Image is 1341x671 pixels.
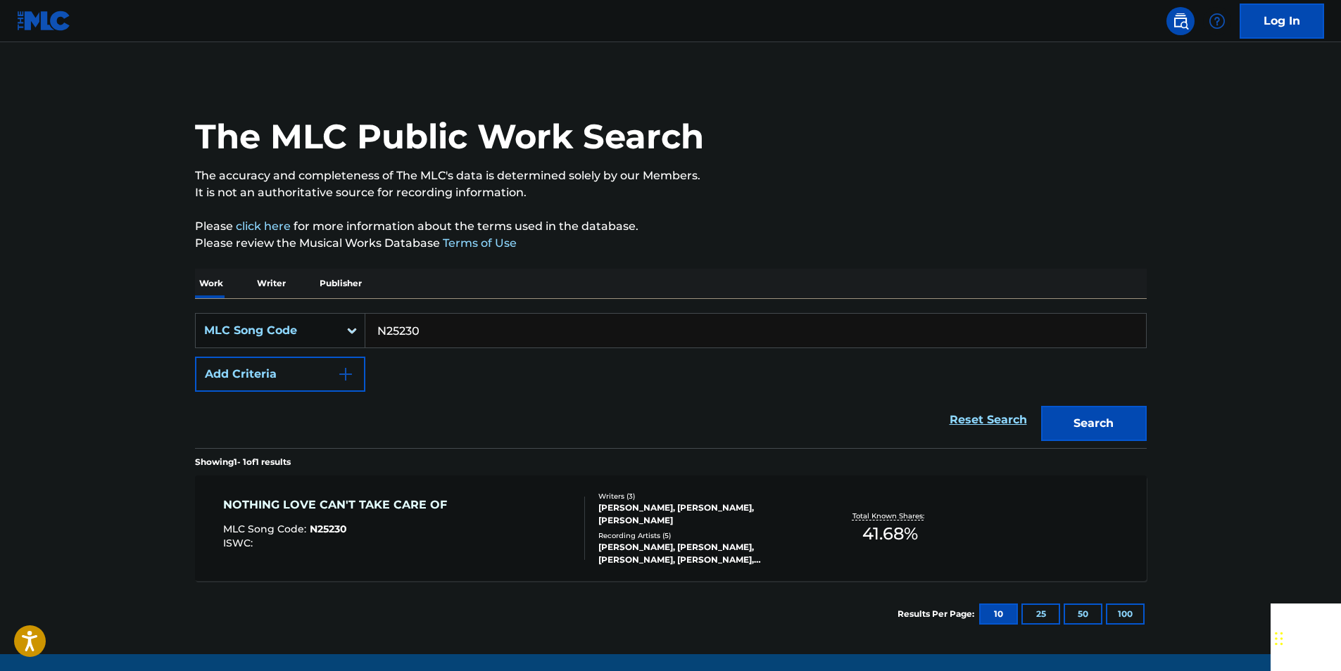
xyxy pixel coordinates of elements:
[337,366,354,383] img: 9d2ae6d4665cec9f34b9.svg
[195,269,227,298] p: Work
[979,603,1018,625] button: 10
[1271,603,1341,671] iframe: Chat Widget
[440,236,517,250] a: Terms of Use
[862,521,918,547] span: 41.68 %
[195,456,291,468] p: Showing 1 - 1 of 1 results
[1275,618,1283,660] div: Drag
[1203,7,1231,35] div: Help
[943,404,1034,435] a: Reset Search
[195,218,1147,235] p: Please for more information about the terms used in the database.
[598,530,811,541] div: Recording Artists ( 5 )
[598,501,811,527] div: [PERSON_NAME], [PERSON_NAME], [PERSON_NAME]
[195,115,704,158] h1: The MLC Public Work Search
[195,357,365,392] button: Add Criteria
[315,269,366,298] p: Publisher
[1021,603,1060,625] button: 25
[1064,603,1102,625] button: 50
[1106,603,1145,625] button: 100
[598,491,811,501] div: Writers ( 3 )
[310,523,347,535] span: N25230
[195,475,1147,581] a: NOTHING LOVE CAN'T TAKE CARE OFMLC Song Code:N25230ISWC:Writers (3)[PERSON_NAME], [PERSON_NAME], ...
[852,511,928,521] p: Total Known Shares:
[1240,4,1324,39] a: Log In
[223,537,256,549] span: ISWC :
[1041,406,1147,441] button: Search
[195,313,1147,448] form: Search Form
[1209,13,1226,30] img: help
[236,219,291,233] a: click here
[1166,7,1195,35] a: Public Search
[223,523,310,535] span: MLC Song Code :
[598,541,811,566] div: [PERSON_NAME], [PERSON_NAME], [PERSON_NAME], [PERSON_NAME], [PERSON_NAME]
[223,497,454,513] div: NOTHING LOVE CAN'T TAKE CARE OF
[17,11,71,31] img: MLC Logo
[1172,13,1189,30] img: search
[195,167,1147,184] p: The accuracy and completeness of The MLC's data is determined solely by our Members.
[898,608,978,620] p: Results Per Page:
[195,184,1147,201] p: It is not an authoritative source for recording information.
[204,322,331,339] div: MLC Song Code
[253,269,290,298] p: Writer
[195,235,1147,252] p: Please review the Musical Works Database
